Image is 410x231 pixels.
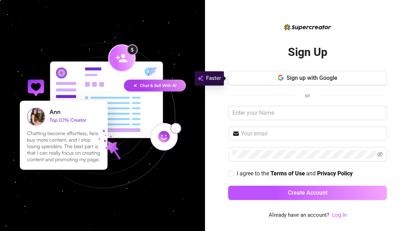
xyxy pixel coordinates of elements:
[228,106,387,120] input: Enter your Name
[284,24,331,30] img: logo-BBDzfeDw.svg
[332,212,347,218] a: Log In
[228,186,387,200] button: Create Account
[206,74,221,83] span: Faster
[377,152,383,157] span: eye-invisible
[228,71,387,85] button: Sign up with Google
[287,75,337,81] span: Sign up with Google
[237,170,270,177] span: I agree to the
[332,211,347,220] a: Log In
[317,170,353,178] a: Privacy Policy
[306,170,317,177] span: and
[241,129,383,138] input: Your email
[269,211,329,220] span: Already have an account?
[288,189,327,196] span: Create Account
[270,170,305,178] a: Terms of Use
[198,74,203,83] img: svg%3e
[305,92,310,99] span: or
[288,45,327,60] h2: Sign Up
